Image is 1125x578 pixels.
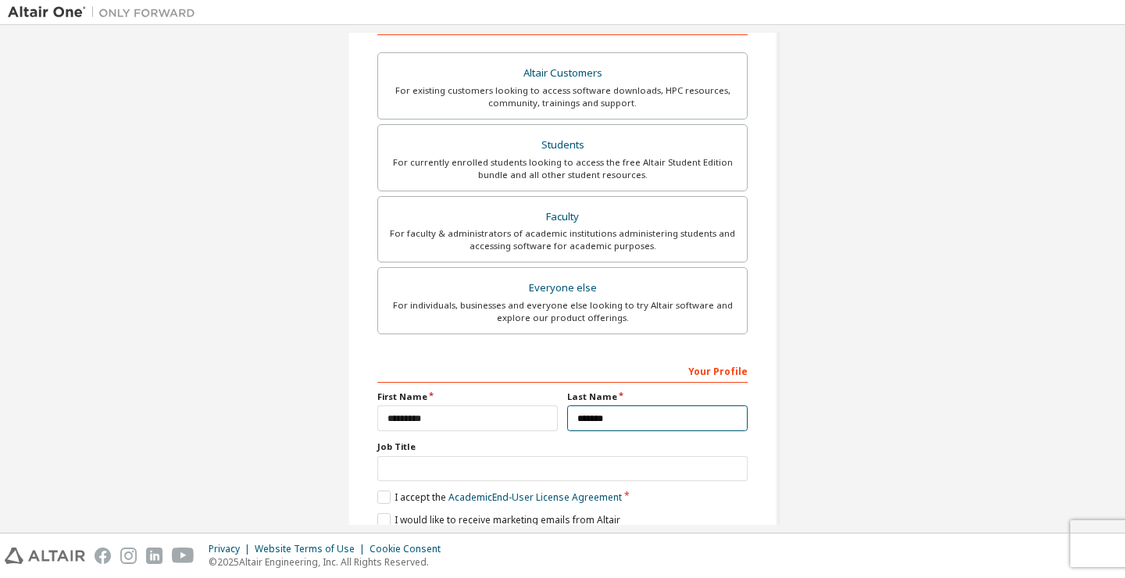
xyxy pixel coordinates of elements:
[387,277,737,299] div: Everyone else
[8,5,203,20] img: Altair One
[387,227,737,252] div: For faculty & administrators of academic institutions administering students and accessing softwa...
[370,543,450,555] div: Cookie Consent
[387,62,737,84] div: Altair Customers
[146,548,162,564] img: linkedin.svg
[387,134,737,156] div: Students
[172,548,195,564] img: youtube.svg
[377,441,748,453] label: Job Title
[387,299,737,324] div: For individuals, businesses and everyone else looking to try Altair software and explore our prod...
[209,543,255,555] div: Privacy
[377,358,748,383] div: Your Profile
[255,543,370,555] div: Website Terms of Use
[120,548,137,564] img: instagram.svg
[377,391,558,403] label: First Name
[95,548,111,564] img: facebook.svg
[377,513,620,526] label: I would like to receive marketing emails from Altair
[387,84,737,109] div: For existing customers looking to access software downloads, HPC resources, community, trainings ...
[5,548,85,564] img: altair_logo.svg
[387,156,737,181] div: For currently enrolled students looking to access the free Altair Student Edition bundle and all ...
[387,206,737,228] div: Faculty
[209,555,450,569] p: © 2025 Altair Engineering, Inc. All Rights Reserved.
[377,491,622,504] label: I accept the
[567,391,748,403] label: Last Name
[448,491,622,504] a: Academic End-User License Agreement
